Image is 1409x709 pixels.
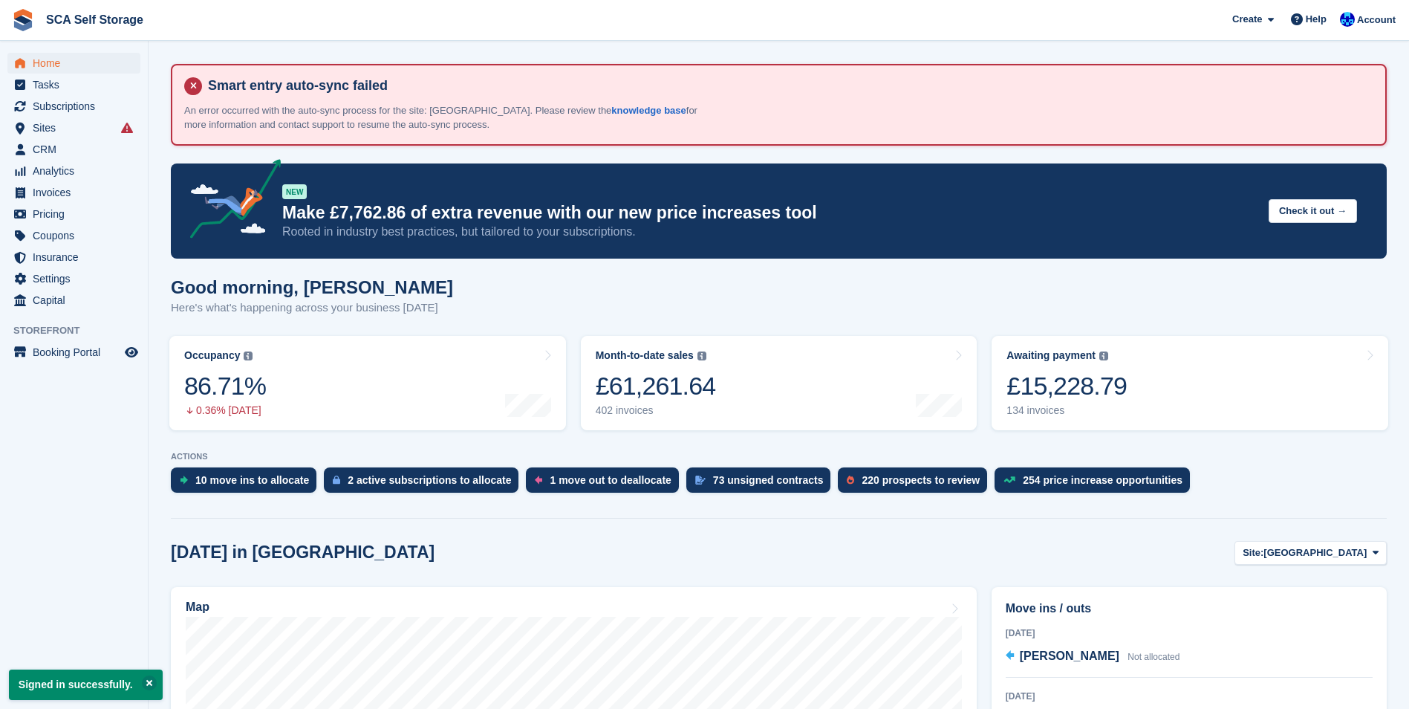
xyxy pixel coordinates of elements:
span: [GEOGRAPHIC_DATA] [1263,545,1367,560]
div: Occupancy [184,349,240,362]
a: menu [7,139,140,160]
p: Make £7,762.86 of extra revenue with our new price increases tool [282,202,1257,224]
img: icon-info-grey-7440780725fd019a000dd9b08b2336e03edf1995a4989e88bcd33f0948082b44.svg [244,352,253,360]
span: Settings [33,268,122,289]
div: NEW [282,184,307,199]
button: Site: [GEOGRAPHIC_DATA] [1234,541,1387,566]
span: Not allocated [1127,652,1179,662]
img: icon-info-grey-7440780725fd019a000dd9b08b2336e03edf1995a4989e88bcd33f0948082b44.svg [697,352,706,360]
span: Capital [33,290,122,311]
div: 86.71% [184,371,266,401]
a: menu [7,225,140,246]
div: 1 move out to deallocate [550,474,671,486]
a: Occupancy 86.71% 0.36% [DATE] [169,336,566,430]
a: menu [7,74,140,95]
span: Invoices [33,182,122,203]
h1: Good morning, [PERSON_NAME] [171,277,453,297]
div: 134 invoices [1006,404,1127,417]
img: contract_signature_icon-13c848040528278c33f63329250d36e43548de30e8caae1d1a13099fd9432cc5.svg [695,476,706,485]
a: SCA Self Storage [40,7,149,32]
div: Awaiting payment [1006,349,1096,362]
div: £15,228.79 [1006,371,1127,401]
span: Booking Portal [33,342,122,363]
img: move_ins_to_allocate_icon-fdf77a2bb77ea45bf5b3d319d69a93e2d87916cf1d5bf7949dd705db3b84f3ca.svg [180,476,188,485]
span: Analytics [33,161,122,181]
div: [DATE] [1006,627,1373,640]
a: knowledge base [611,105,686,116]
p: ACTIONS [171,452,1387,462]
img: Kelly Neesham [1340,12,1355,27]
a: Awaiting payment £15,228.79 134 invoices [992,336,1388,430]
span: Coupons [33,225,122,246]
img: stora-icon-8386f47178a22dfd0bd8f6a31ec36ba5ce8667c1dd55bd0f319d3a0aa187defe.svg [12,9,34,31]
p: Signed in successfully. [9,670,163,700]
div: 402 invoices [596,404,716,417]
div: [DATE] [1006,690,1373,703]
img: price-adjustments-announcement-icon-8257ccfd72463d97f412b2fc003d46551f7dbcb40ab6d574587a9cd5c0d94... [178,159,282,244]
h2: Move ins / outs [1006,600,1373,618]
span: Site: [1243,545,1263,560]
a: menu [7,117,140,138]
div: 73 unsigned contracts [713,474,824,486]
a: 1 move out to deallocate [526,467,686,500]
div: 10 move ins to allocate [195,474,309,486]
span: Home [33,53,122,74]
div: 220 prospects to review [862,474,980,486]
a: menu [7,342,140,363]
p: Here's what's happening across your business [DATE] [171,300,453,317]
img: move_outs_to_deallocate_icon-f764333ba52eb49d3ac5e1228854f67142a1ed5810a6f6cc68b1a99e826820c5.svg [535,476,542,485]
span: Storefront [13,323,148,338]
a: 73 unsigned contracts [686,467,839,500]
span: Create [1232,12,1262,27]
a: menu [7,290,140,311]
img: prospect-51fa495bee0391a8d652442698ab0144808aea92771e9ea1ae160a38d050c398.svg [847,476,854,485]
a: 220 prospects to review [838,467,995,500]
span: Subscriptions [33,96,122,117]
span: CRM [33,139,122,160]
img: price_increase_opportunities-93ffe204e8149a01c8c9dc8f82e8f89637d9d84a8eef4429ea346261dce0b2c0.svg [1003,476,1015,483]
span: Help [1306,12,1327,27]
a: menu [7,161,140,181]
a: 10 move ins to allocate [171,467,324,500]
p: Rooted in industry best practices, but tailored to your subscriptions. [282,224,1257,240]
div: 2 active subscriptions to allocate [348,474,511,486]
img: active_subscription_to_allocate_icon-d502201f5373d7db506a760aba3b589e785aa758c864c3986d89f69b8ff3... [333,475,340,485]
span: Sites [33,117,122,138]
a: menu [7,204,140,224]
a: menu [7,96,140,117]
a: menu [7,247,140,268]
img: icon-info-grey-7440780725fd019a000dd9b08b2336e03edf1995a4989e88bcd33f0948082b44.svg [1099,352,1108,360]
a: 2 active subscriptions to allocate [324,467,526,500]
span: Insurance [33,247,122,268]
div: 0.36% [DATE] [184,404,266,417]
span: [PERSON_NAME] [1020,650,1119,662]
a: [PERSON_NAME] Not allocated [1006,647,1180,667]
a: menu [7,268,140,289]
a: 254 price increase opportunities [995,467,1197,500]
h2: [DATE] in [GEOGRAPHIC_DATA] [171,543,435,563]
a: menu [7,53,140,74]
div: £61,261.64 [596,371,716,401]
span: Account [1357,13,1396,27]
h2: Map [186,600,209,614]
div: Month-to-date sales [596,349,694,362]
span: Tasks [33,74,122,95]
p: An error occurred with the auto-sync process for the site: [GEOGRAPHIC_DATA]. Please review the f... [184,103,704,132]
div: 254 price increase opportunities [1023,474,1182,486]
a: Month-to-date sales £61,261.64 402 invoices [581,336,977,430]
span: Pricing [33,204,122,224]
i: Smart entry sync failures have occurred [121,122,133,134]
a: Preview store [123,343,140,361]
a: menu [7,182,140,203]
button: Check it out → [1269,199,1357,224]
h4: Smart entry auto-sync failed [202,77,1373,94]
